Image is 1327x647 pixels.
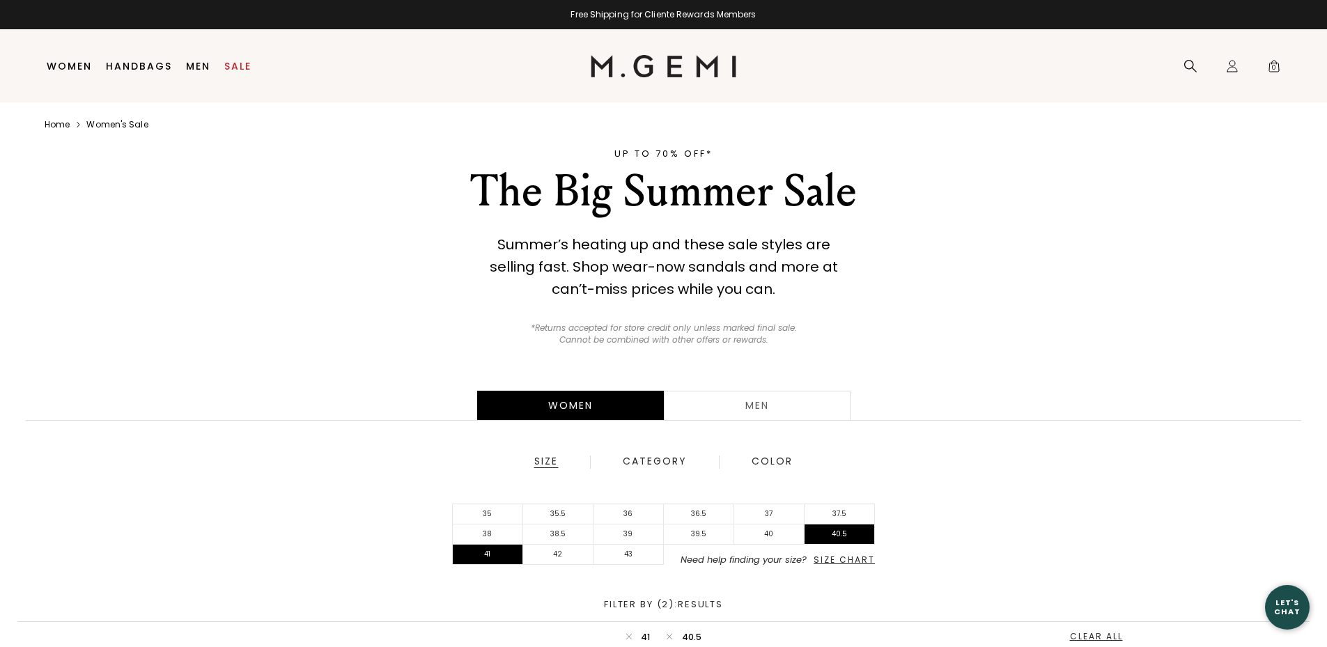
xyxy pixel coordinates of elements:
[86,119,148,130] a: Women's sale
[814,554,875,566] span: Size Chart
[106,61,172,72] a: Handbags
[805,524,875,545] li: 40.5
[477,391,664,420] div: Women
[45,119,70,130] a: Home
[523,524,593,545] li: 38.5
[664,391,851,420] a: Men
[1265,598,1310,616] div: Let's Chat
[664,504,734,524] li: 36.5
[453,545,523,565] li: 41
[422,166,906,217] div: The Big Summer Sale
[453,524,523,545] li: 38
[593,524,664,545] li: 39
[17,600,1310,609] div: Filter By (2) : Results
[593,504,664,524] li: 36
[734,504,805,524] li: 37
[453,504,523,524] li: 35
[593,545,664,565] li: 43
[591,55,736,77] img: M.Gemi
[523,545,593,565] li: 42
[622,455,688,468] div: Category
[422,147,906,161] div: UP TO 70% OFF*
[664,524,734,545] li: 39.5
[224,61,251,72] a: Sale
[523,504,593,524] li: 35.5
[522,322,805,346] p: *Returns accepted for store credit only unless marked final sale. Cannot be combined with other o...
[1070,632,1130,641] div: Clear All
[534,455,559,468] div: Size
[47,61,92,72] a: Women
[805,504,875,524] li: 37.5
[751,455,793,468] div: Color
[186,61,210,72] a: Men
[734,524,805,545] li: 40
[1267,62,1281,76] span: 0
[476,233,852,300] div: Summer’s heating up and these sale styles are selling fast. Shop wear-now sandals and more at can...
[664,555,875,565] li: Need help finding your size?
